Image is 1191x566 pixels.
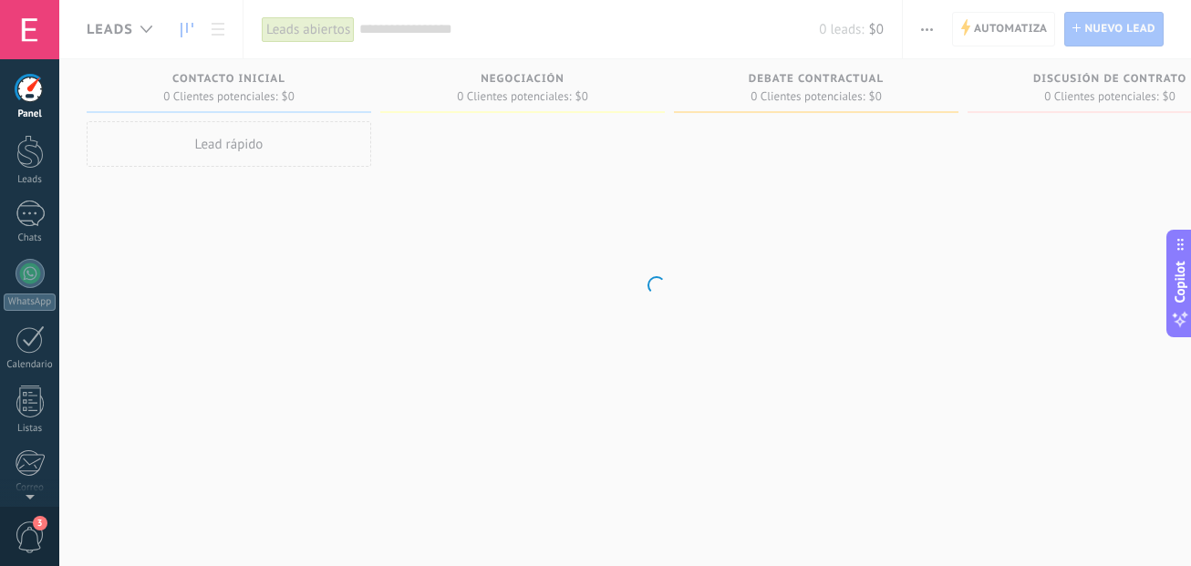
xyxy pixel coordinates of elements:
div: Leads [4,174,57,186]
span: 3 [33,516,47,530]
div: Chats [4,232,57,244]
span: Copilot [1171,261,1189,303]
div: Panel [4,108,57,120]
div: Listas [4,423,57,435]
div: WhatsApp [4,293,56,311]
div: Calendario [4,359,57,371]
